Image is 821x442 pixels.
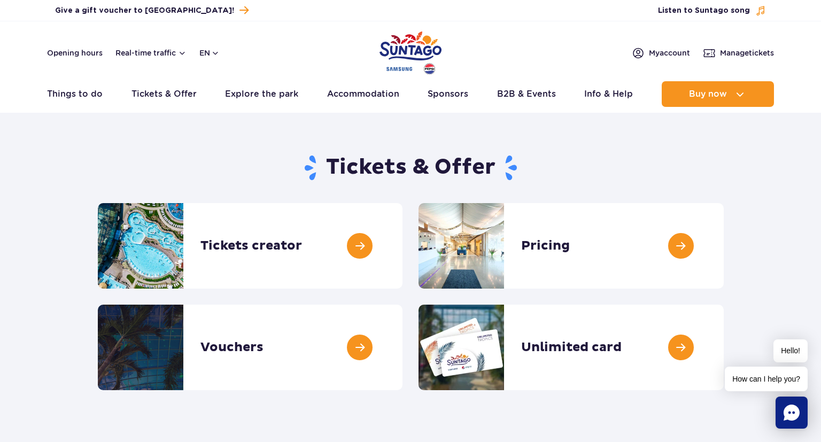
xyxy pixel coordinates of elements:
[649,48,690,58] span: My account
[47,48,103,58] a: Opening hours
[98,154,724,182] h1: Tickets & Offer
[703,46,774,59] a: Managetickets
[725,367,808,391] span: How can I help you?
[199,48,220,58] button: en
[379,27,442,76] a: Park of Poland
[662,81,774,107] button: Buy now
[632,46,690,59] a: Myaccount
[776,397,808,429] div: Chat
[658,5,750,16] span: Listen to Suntago song
[131,81,197,107] a: Tickets & Offer
[428,81,468,107] a: Sponsors
[773,339,808,362] span: Hello!
[327,81,399,107] a: Accommodation
[689,89,727,99] span: Buy now
[115,49,187,57] button: Real-time traffic
[225,81,298,107] a: Explore the park
[584,81,633,107] a: Info & Help
[658,5,766,16] button: Listen to Suntago song
[497,81,556,107] a: B2B & Events
[47,81,103,107] a: Things to do
[720,48,774,58] span: Manage tickets
[55,5,234,16] span: Give a gift voucher to [GEOGRAPHIC_DATA]!
[55,3,249,18] a: Give a gift voucher to [GEOGRAPHIC_DATA]!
